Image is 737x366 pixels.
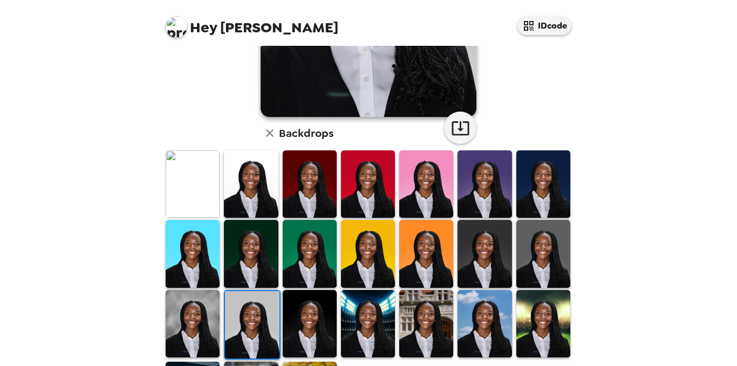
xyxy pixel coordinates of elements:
button: IDcode [517,16,571,35]
span: [PERSON_NAME] [166,11,338,35]
img: Original [166,150,220,218]
span: Hey [190,18,217,37]
h6: Backdrops [279,125,333,142]
img: profile pic [166,16,187,38]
